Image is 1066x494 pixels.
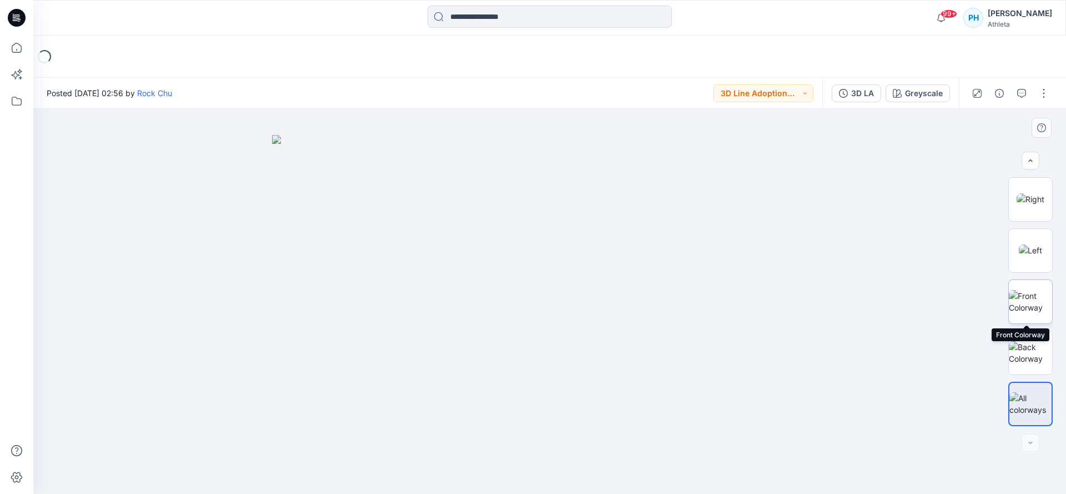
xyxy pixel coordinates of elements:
div: Greyscale [905,87,943,99]
img: Left [1019,244,1042,256]
img: Right [1017,193,1044,205]
div: 3D LA [851,87,874,99]
span: Posted [DATE] 02:56 by [47,87,172,99]
img: Back Colorway [1009,341,1052,365]
button: 3D LA [832,84,881,102]
button: Details [990,84,1008,102]
div: Athleta [988,20,1052,28]
div: [PERSON_NAME] [988,7,1052,20]
div: PH [963,8,983,28]
img: All colorways [1009,392,1052,416]
img: Front Colorway [1009,290,1052,313]
button: Greyscale [886,84,950,102]
span: 99+ [941,9,957,18]
a: Rock Chu [137,88,172,98]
